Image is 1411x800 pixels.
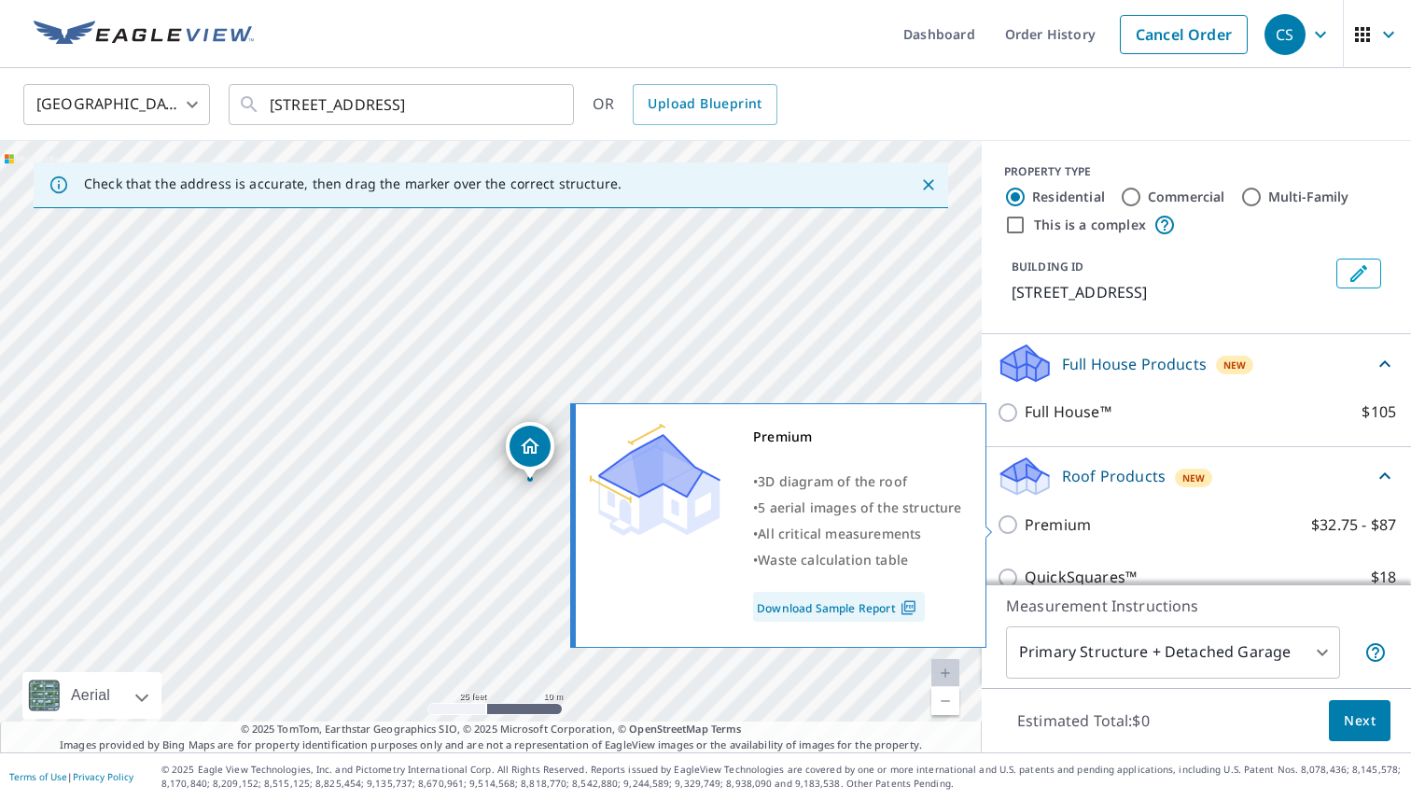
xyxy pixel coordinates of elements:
[241,722,742,737] span: © 2025 TomTom, Earthstar Geographics SIO, © 2025 Microsoft Corporation, ©
[1364,641,1387,664] span: Your report will include the primary structure and a detached garage if one exists.
[1006,595,1387,617] p: Measurement Instructions
[1311,513,1396,537] p: $32.75 - $87
[1264,14,1306,55] div: CS
[1329,700,1390,742] button: Next
[34,21,254,49] img: EV Logo
[73,770,133,783] a: Privacy Policy
[1371,566,1396,589] p: $18
[22,672,161,719] div: Aerial
[1344,709,1376,733] span: Next
[1025,513,1091,537] p: Premium
[593,84,777,125] div: OR
[931,659,959,687] a: Current Level 20, Zoom In Disabled
[23,78,210,131] div: [GEOGRAPHIC_DATA]
[9,771,133,782] p: |
[753,495,962,521] div: •
[590,424,720,536] img: Premium
[1012,281,1329,303] p: [STREET_ADDRESS]
[506,422,554,480] div: Dropped pin, building 1, Residential property, 1140 Beech Ct Cumming, GA 30041
[65,672,116,719] div: Aerial
[916,173,941,197] button: Close
[997,342,1396,386] div: Full House ProductsNew
[1148,188,1225,206] label: Commercial
[84,175,622,192] p: Check that the address is accurate, then drag the marker over the correct structure.
[753,547,962,573] div: •
[758,525,921,542] span: All critical measurements
[1268,188,1349,206] label: Multi-Family
[997,455,1396,498] div: Roof ProductsNew
[1362,400,1396,424] p: $105
[1025,566,1137,589] p: QuickSquares™
[931,687,959,715] a: Current Level 20, Zoom Out
[1004,163,1389,180] div: PROPERTY TYPE
[629,722,707,736] a: OpenStreetMap
[1062,353,1207,375] p: Full House Products
[270,78,536,131] input: Search by address or latitude-longitude
[758,472,907,490] span: 3D diagram of the roof
[753,521,962,547] div: •
[1182,470,1206,485] span: New
[758,498,961,516] span: 5 aerial images of the structure
[753,469,962,495] div: •
[1025,400,1111,424] p: Full House™
[633,84,776,125] a: Upload Blueprint
[758,551,908,568] span: Waste calculation table
[1223,358,1247,372] span: New
[753,592,925,622] a: Download Sample Report
[1012,259,1083,274] p: BUILDING ID
[896,599,921,616] img: Pdf Icon
[1120,15,1248,54] a: Cancel Order
[9,770,67,783] a: Terms of Use
[648,92,761,116] span: Upload Blueprint
[753,424,962,450] div: Premium
[1062,465,1166,487] p: Roof Products
[1002,700,1165,741] p: Estimated Total: $0
[711,722,742,736] a: Terms
[1006,626,1340,679] div: Primary Structure + Detached Garage
[1034,216,1146,234] label: This is a complex
[1336,259,1381,288] button: Edit building 1
[161,763,1402,791] p: © 2025 Eagle View Technologies, Inc. and Pictometry International Corp. All Rights Reserved. Repo...
[1032,188,1105,206] label: Residential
